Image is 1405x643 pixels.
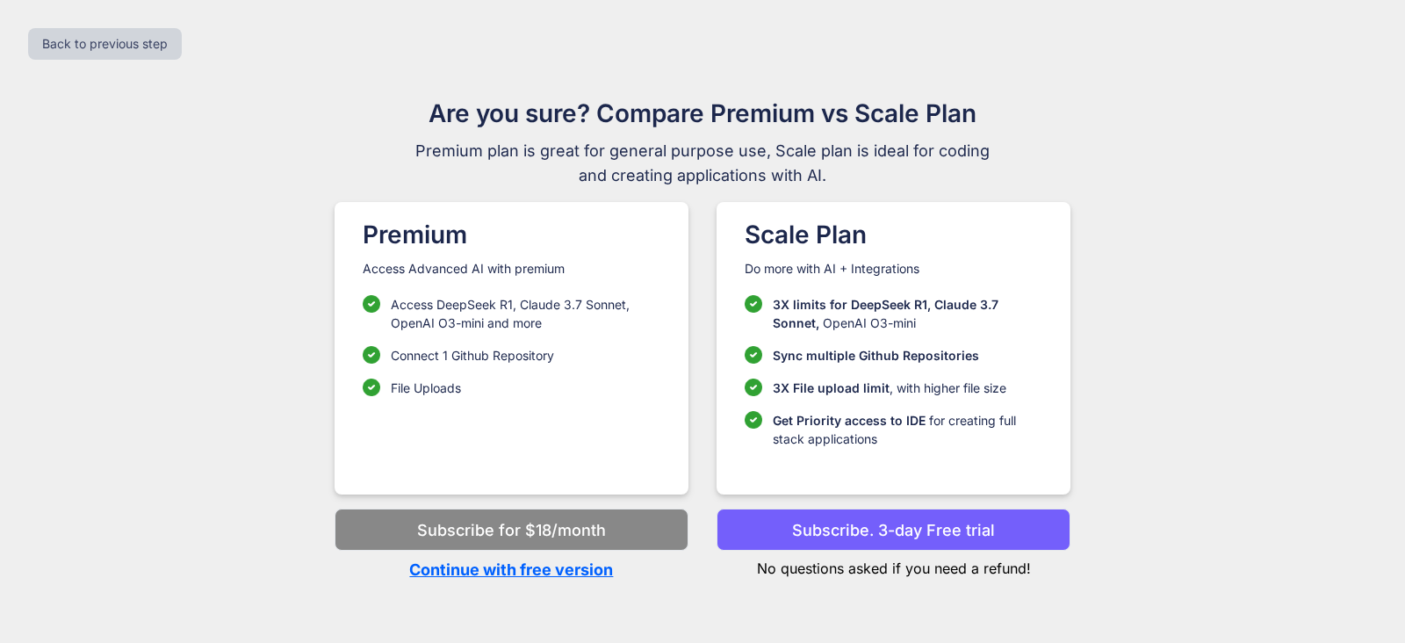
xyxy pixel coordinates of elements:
[391,379,461,397] p: File Uploads
[335,558,688,582] p: Continue with free version
[391,346,554,365] p: Connect 1 Github Repository
[745,411,762,429] img: checklist
[417,518,606,542] p: Subscribe for $18/month
[363,295,380,313] img: checklist
[773,413,926,428] span: Get Priority access to IDE
[717,551,1070,579] p: No questions asked if you need a refund!
[773,379,1006,397] p: , with higher file size
[745,260,1042,278] p: Do more with AI + Integrations
[391,295,660,332] p: Access DeepSeek R1, Claude 3.7 Sonnet, OpenAI O3-mini and more
[792,518,995,542] p: Subscribe. 3-day Free trial
[407,139,998,188] span: Premium plan is great for general purpose use, Scale plan is ideal for coding and creating applic...
[773,346,979,365] p: Sync multiple Github Repositories
[745,379,762,396] img: checklist
[717,509,1070,551] button: Subscribe. 3-day Free trial
[363,216,660,253] h1: Premium
[773,411,1042,448] p: for creating full stack applications
[28,28,182,60] button: Back to previous step
[363,346,380,364] img: checklist
[773,297,998,330] span: 3X limits for DeepSeek R1, Claude 3.7 Sonnet,
[745,295,762,313] img: checklist
[407,95,998,132] h1: Are you sure? Compare Premium vs Scale Plan
[363,260,660,278] p: Access Advanced AI with premium
[773,380,890,395] span: 3X File upload limit
[335,509,688,551] button: Subscribe for $18/month
[745,216,1042,253] h1: Scale Plan
[363,379,380,396] img: checklist
[745,346,762,364] img: checklist
[773,295,1042,332] p: OpenAI O3-mini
